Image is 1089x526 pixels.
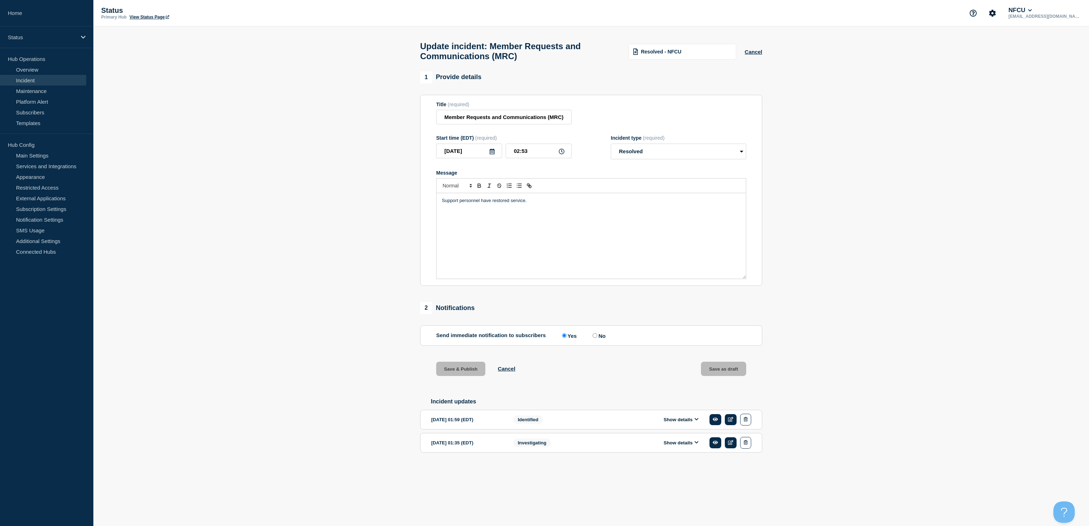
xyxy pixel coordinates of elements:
div: Send immediate notification to subscribers [436,332,746,339]
iframe: Help Scout Beacon - Open [1053,501,1075,523]
span: Investigating [513,439,551,447]
p: Primary Hub [101,15,127,20]
input: HH:MM [506,144,572,158]
p: Support personnel have restored service. [442,197,740,204]
h2: Incident updates [431,398,762,405]
input: No [593,333,597,338]
button: Cancel [745,49,762,55]
button: Save as draft [701,362,746,376]
input: Yes [562,333,567,338]
button: Toggle bulleted list [514,181,524,190]
button: NFCU [1007,7,1033,14]
button: Cancel [498,366,515,372]
h1: Update incident: Member Requests and Communications (MRC) [420,41,620,61]
label: No [591,332,605,339]
p: Status [101,6,244,15]
div: Provide details [420,71,481,83]
div: Message [436,170,746,176]
img: template icon [633,48,638,55]
span: Font size [439,181,474,190]
button: Toggle ordered list [504,181,514,190]
button: Support [966,6,981,21]
button: Account settings [985,6,1000,21]
div: Message [437,193,746,279]
span: (required) [448,102,469,107]
div: Incident type [611,135,746,141]
input: YYYY-MM-DD [436,144,502,158]
button: Show details [661,417,701,423]
input: Title [436,110,572,124]
div: [DATE] 01:35 (EDT) [431,437,502,449]
span: (required) [475,135,497,141]
button: Show details [661,440,701,446]
span: Resolved - NFCU [641,49,681,55]
button: Toggle italic text [484,181,494,190]
p: Status [8,34,76,40]
button: Toggle strikethrough text [494,181,504,190]
p: Send immediate notification to subscribers [436,332,546,339]
span: 1 [420,71,432,83]
span: 2 [420,302,432,314]
div: [DATE] 01:59 (EDT) [431,414,502,426]
button: Toggle bold text [474,181,484,190]
span: (required) [643,135,665,141]
span: Identified [513,416,543,424]
div: Notifications [420,302,475,314]
button: Save & Publish [436,362,485,376]
button: Toggle link [524,181,534,190]
div: Title [436,102,572,107]
label: Yes [560,332,577,339]
div: Start time (EDT) [436,135,572,141]
select: Incident type [611,144,746,159]
p: [EMAIL_ADDRESS][DOMAIN_NAME] [1007,14,1081,19]
a: View Status Page [129,15,169,20]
